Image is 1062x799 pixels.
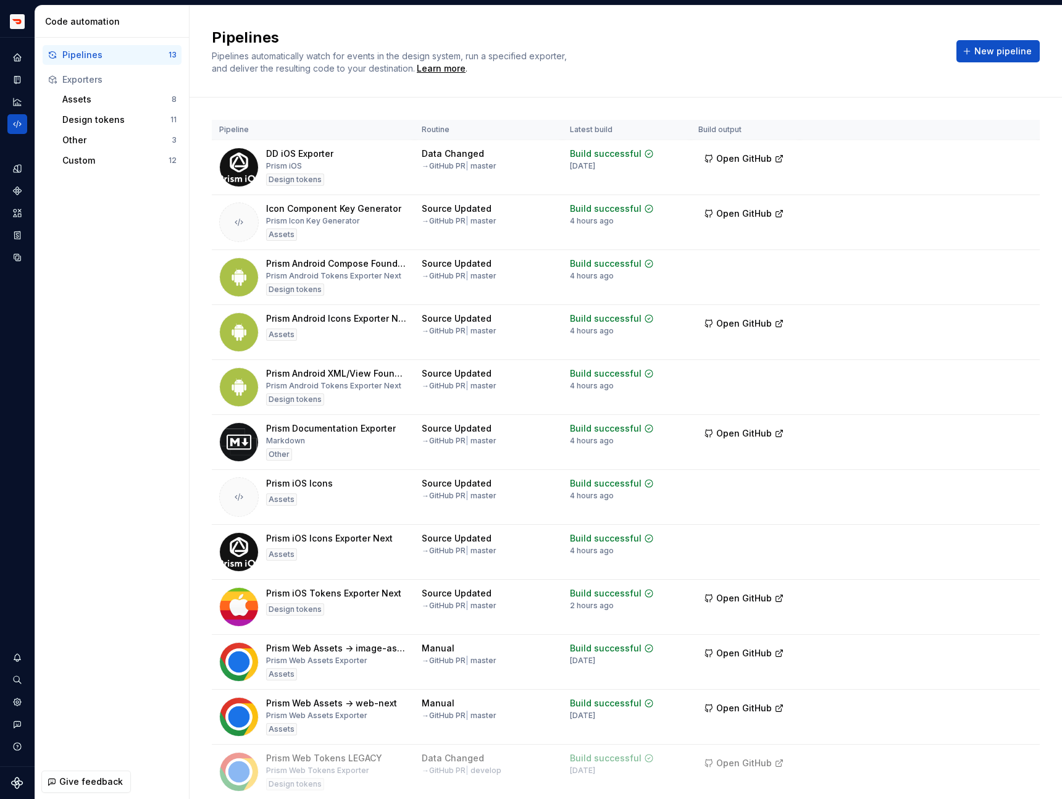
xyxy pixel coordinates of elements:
span: Open GitHub [716,757,772,769]
div: Prism Web Assets Exporter [266,711,367,721]
button: Open GitHub [698,422,790,445]
div: Prism Android Compose Foundations [266,257,407,270]
img: bd52d190-91a7-4889-9e90-eccda45865b1.png [10,14,25,29]
span: . [415,64,467,73]
button: Open GitHub [698,587,790,609]
div: → GitHub PR master [422,216,496,226]
div: Design tokens [266,283,324,296]
div: Build successful [570,587,642,600]
th: Latest build [562,120,691,140]
div: Prism Web Assets -> web-next [266,697,397,709]
div: Markdown [266,436,305,446]
a: Code automation [7,114,27,134]
div: Source Updated [422,587,491,600]
div: Design tokens [266,778,324,790]
div: [DATE] [570,161,595,171]
div: Source Updated [422,367,491,380]
button: Open GitHub [698,642,790,664]
span: | [466,381,469,390]
div: 8 [172,94,177,104]
a: Home [7,48,27,67]
button: Contact support [7,714,27,734]
div: Build successful [570,203,642,215]
div: Assets [266,548,297,561]
div: Prism Android Tokens Exporter Next [266,381,401,391]
div: → GitHub PR master [422,271,496,281]
div: Build successful [570,148,642,160]
div: → GitHub PR master [422,326,496,336]
button: Pipelines13 [43,45,182,65]
div: 11 [170,115,177,125]
div: 3 [172,135,177,145]
svg: Supernova Logo [11,777,23,789]
div: 13 [169,50,177,60]
span: | [466,271,469,280]
div: Manual [422,697,454,709]
div: [DATE] [570,711,595,721]
div: 2 hours ago [570,601,614,611]
div: Documentation [7,70,27,90]
th: Build output [691,120,800,140]
div: 12 [169,156,177,165]
div: Design tokens [266,603,324,616]
div: → GitHub PR master [422,546,496,556]
div: Build successful [570,532,642,545]
span: Open GitHub [716,153,772,165]
div: Source Updated [422,477,491,490]
div: Prism Web Assets Exporter [266,656,367,666]
button: Search ⌘K [7,670,27,690]
a: Learn more [417,62,466,75]
div: Source Updated [422,312,491,325]
button: Notifications [7,648,27,667]
button: Other3 [57,130,182,150]
div: Assets [266,493,297,506]
span: New pipeline [974,45,1032,57]
div: Build successful [570,697,642,709]
span: Give feedback [59,776,123,788]
h2: Pipelines [212,28,942,48]
span: Open GitHub [716,592,772,604]
div: → GitHub PR master [422,601,496,611]
div: Source Updated [422,203,491,215]
div: Exporters [62,73,177,86]
div: Build successful [570,312,642,325]
span: | [466,436,469,445]
div: Custom [62,154,169,167]
div: → GitHub PR master [422,161,496,171]
div: Prism iOS Icons [266,477,333,490]
span: Pipelines automatically watch for events in the design system, run a specified exporter, and deli... [212,51,569,73]
a: Design tokens [7,159,27,178]
div: Icon Component Key Generator [266,203,401,215]
div: Prism iOS [266,161,302,171]
button: New pipeline [956,40,1040,62]
div: [DATE] [570,656,595,666]
div: Prism Android Icons Exporter Next [266,312,407,325]
div: 4 hours ago [570,436,614,446]
div: Manual [422,642,454,655]
th: Pipeline [212,120,414,140]
div: Build successful [570,752,642,764]
div: Prism Web Tokens LEGACY [266,752,382,764]
div: → GitHub PR master [422,491,496,501]
a: Components [7,181,27,201]
div: Prism iOS Icons Exporter Next [266,532,393,545]
a: Assets [7,203,27,223]
a: Assets8 [57,90,182,109]
div: 4 hours ago [570,381,614,391]
button: Open GitHub [698,312,790,335]
div: Source Updated [422,532,491,545]
span: | [466,601,469,610]
div: Settings [7,692,27,712]
a: Open GitHub [698,595,790,605]
button: Open GitHub [698,752,790,774]
div: → GitHub PR master [422,381,496,391]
